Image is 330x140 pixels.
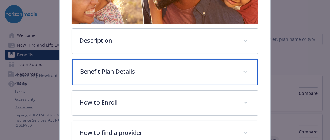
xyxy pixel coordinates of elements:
[79,98,236,107] p: How to Enroll
[72,29,258,54] div: Description
[80,67,236,76] p: Benefit Plan Details
[79,36,236,45] p: Description
[72,91,258,115] div: How to Enroll
[72,59,258,85] div: Benefit Plan Details
[79,128,236,137] p: How to find a provider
